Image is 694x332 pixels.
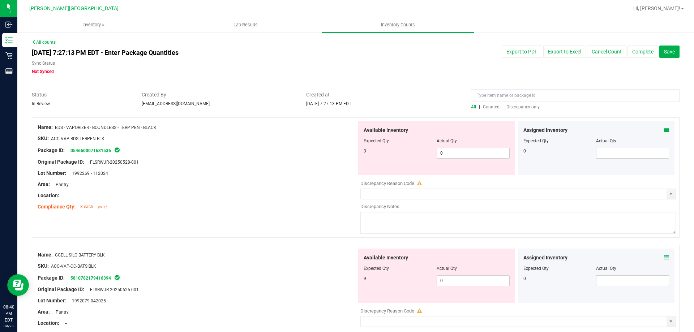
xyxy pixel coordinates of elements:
span: [DATE] 7:27:13 PM EDT [306,101,351,106]
span: BDS - VAPORIZER - BOUNDLESS - TERP PEN - BLACK [55,125,157,130]
span: Save [664,49,675,55]
span: FLSRWJR-20250528-001 [86,160,139,165]
span: 9 [364,276,366,281]
span: Available Inventory [364,126,408,134]
span: Discrepancy Reason Code [360,308,414,314]
input: 0 [437,276,509,286]
span: Counted [483,104,500,109]
span: Name: [38,124,53,130]
input: Type item name or package id [471,89,680,102]
span: Not Synced [32,69,54,74]
div: 0 [523,148,596,154]
inline-svg: Retail [5,52,13,59]
span: FLSRWJR-20250625-001 [86,287,139,292]
span: In Review [32,101,50,106]
a: Lab Results [170,17,322,33]
span: Original Package ID: [38,159,84,165]
span: Created By [142,91,296,99]
inline-svg: Reports [5,68,13,75]
span: 1992269 - 112024 [68,171,108,176]
span: Expected Qty [364,138,389,143]
span: Hi, [PERSON_NAME]! [633,5,680,11]
span: Assigned Inventory [523,126,567,134]
span: CCELL SILO BATTERY BLK [55,253,105,258]
span: Pantry [52,182,69,187]
a: 0546600071631536 [70,148,111,153]
span: Assigned Inventory [523,254,567,262]
inline-svg: Inventory [5,36,13,44]
span: Location: [38,193,59,198]
a: 5810782179416394 [70,276,111,281]
span: SKU: [38,135,49,141]
span: In Sync [114,274,120,281]
span: | [479,104,480,109]
a: Inventory [17,17,170,33]
span: Created at [306,91,460,99]
span: Discrepancy only [506,104,540,109]
span: Discrepancy Reason Code [360,181,414,186]
a: All [471,104,479,109]
span: [EMAIL_ADDRESS][DOMAIN_NAME] [142,101,210,106]
span: Location: [38,320,59,326]
div: Discrepancy Notes [360,203,676,210]
button: Export to PDF [502,46,542,58]
p: 09/23 [3,323,14,329]
span: 1992079-042025 [68,298,106,303]
span: -- [61,193,67,198]
span: Pantry [52,310,69,315]
span: All [471,104,476,109]
span: Package ID: [38,147,65,153]
span: Compliance Qty: [38,204,76,210]
span: ACC-VAP-CC-BATSIBLK [51,264,96,269]
div: Expected Qty [523,138,596,144]
span: select [667,316,676,327]
span: Lot Number: [38,298,66,303]
span: Name: [38,252,53,258]
span: SKU: [38,263,49,269]
span: -- [61,321,67,326]
div: Expected Qty [523,265,596,272]
span: Area: [38,309,50,315]
a: Discrepancy only [505,104,540,109]
span: | [502,104,504,109]
span: [PERSON_NAME][GEOGRAPHIC_DATA] [29,5,119,12]
a: Inventory Counts [322,17,474,33]
span: Actual Qty [437,138,457,143]
span: Expected Qty [364,266,389,271]
span: Status [32,91,131,99]
inline-svg: Inbound [5,21,13,28]
span: ACC-VAP-BDS-TERPEN-BLK [51,136,104,141]
h4: [DATE] 7:27:13 PM EDT - Enter Package Quantities [32,49,405,56]
a: All counts [32,40,56,45]
button: Complete [627,46,658,58]
span: 3 each [80,204,93,209]
span: In Sync [114,146,120,154]
span: Inventory [18,22,169,28]
p: 08:40 PM EDT [3,304,14,323]
button: Cancel Count [587,46,626,58]
span: Lab Results [224,22,267,28]
button: Save [659,46,680,58]
div: 0 [523,275,596,282]
div: Actual Qty [596,265,669,272]
a: Counted [481,104,502,109]
span: Package ID: [38,275,65,281]
span: Original Package ID: [38,286,84,292]
span: Available Inventory [364,254,408,262]
span: Area: [38,181,50,187]
input: 0 [437,148,509,158]
span: select [667,189,676,199]
span: Lot Number: [38,170,66,176]
div: Actual Qty [596,138,669,144]
span: Inventory Counts [371,22,425,28]
span: [DATE] [98,206,106,209]
label: Sync Status [32,60,55,66]
button: Export to Excel [543,46,586,58]
span: Actual Qty [437,266,457,271]
iframe: Resource center [7,274,29,296]
span: 3 [364,148,366,154]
